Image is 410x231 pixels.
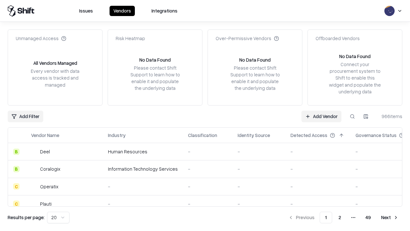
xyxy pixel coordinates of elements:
[108,148,178,155] div: Human Resources
[216,35,279,42] div: Over-Permissive Vendors
[108,132,126,139] div: Industry
[40,183,58,190] div: Operatix
[40,166,60,172] div: Coralogix
[320,212,332,223] button: 1
[108,166,178,172] div: Information Technology Services
[13,201,20,207] div: C
[31,149,37,155] img: Deel
[31,166,37,172] img: Coralogix
[188,132,217,139] div: Classification
[228,64,282,92] div: Please contact Shift Support to learn how to enable it and populate the underlying data
[238,132,270,139] div: Identity Source
[110,6,135,16] button: Vendors
[40,148,50,155] div: Deel
[339,53,371,60] div: No Data Found
[13,183,20,190] div: C
[31,201,37,207] img: Plauti
[75,6,97,16] button: Issues
[377,212,402,223] button: Next
[333,212,346,223] button: 2
[188,183,227,190] div: -
[128,64,182,92] div: Please contact Shift Support to learn how to enable it and populate the underlying data
[188,166,227,172] div: -
[13,166,20,172] div: B
[116,35,145,42] div: Risk Heatmap
[13,149,20,155] div: B
[239,56,271,63] div: No Data Found
[108,183,178,190] div: -
[33,60,77,66] div: All Vendors Managed
[40,201,52,207] div: Plauti
[16,35,66,42] div: Unmanaged Access
[284,212,402,223] nav: pagination
[31,183,37,190] img: Operatix
[291,201,345,207] div: -
[108,201,178,207] div: -
[291,132,327,139] div: Detected Access
[238,148,280,155] div: -
[301,111,341,122] a: Add Vendor
[188,201,227,207] div: -
[360,212,376,223] button: 49
[188,148,227,155] div: -
[356,132,397,139] div: Governance Status
[139,56,171,63] div: No Data Found
[377,113,402,120] div: 966 items
[316,35,360,42] div: Offboarded Vendors
[238,166,280,172] div: -
[238,183,280,190] div: -
[29,68,82,88] div: Every vendor with data access is tracked and managed
[31,132,59,139] div: Vendor Name
[291,166,345,172] div: -
[8,214,45,221] p: Results per page:
[291,148,345,155] div: -
[291,183,345,190] div: -
[8,111,43,122] button: Add Filter
[238,201,280,207] div: -
[328,61,381,95] div: Connect your procurement system to Shift to enable this widget and populate the underlying data
[148,6,181,16] button: Integrations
